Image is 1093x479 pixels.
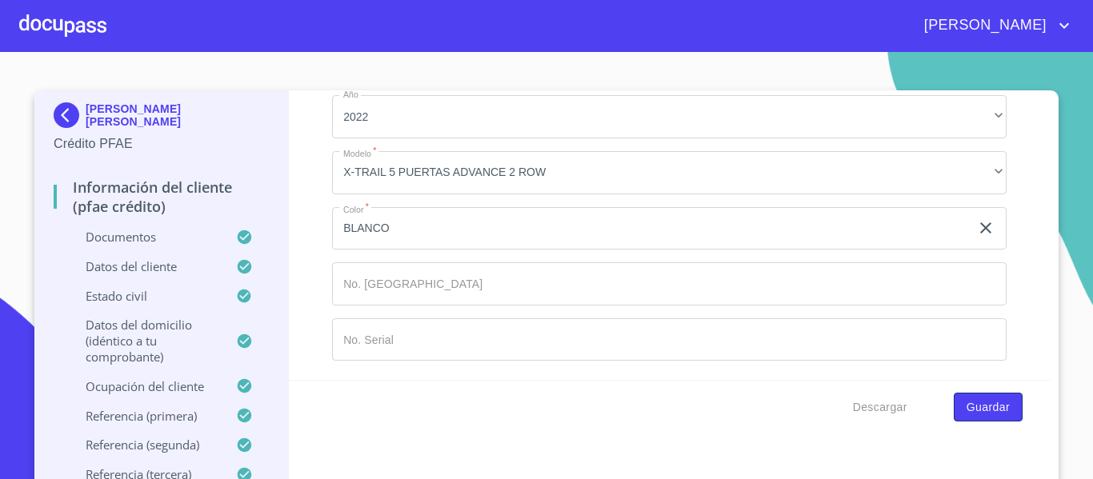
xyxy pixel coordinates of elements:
[332,95,1007,138] div: 2022
[54,258,236,274] p: Datos del cliente
[54,408,236,424] p: Referencia (primera)
[332,151,1007,194] div: X-TRAIL 5 PUERTAS ADVANCE 2 ROW
[954,393,1023,422] button: Guardar
[54,317,236,365] p: Datos del domicilio (idéntico a tu comprobante)
[54,288,236,304] p: Estado Civil
[967,397,1010,417] span: Guardar
[54,102,269,134] div: [PERSON_NAME] [PERSON_NAME]
[912,13,1055,38] span: [PERSON_NAME]
[54,378,236,394] p: Ocupación del Cliente
[976,218,995,238] button: clear input
[54,102,86,128] img: Docupass spot blue
[847,393,914,422] button: Descargar
[54,229,236,245] p: Documentos
[54,134,269,154] p: Crédito PFAE
[54,437,236,453] p: Referencia (segunda)
[54,178,269,216] p: Información del cliente (PFAE crédito)
[912,13,1074,38] button: account of current user
[86,102,269,128] p: [PERSON_NAME] [PERSON_NAME]
[853,397,907,417] span: Descargar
